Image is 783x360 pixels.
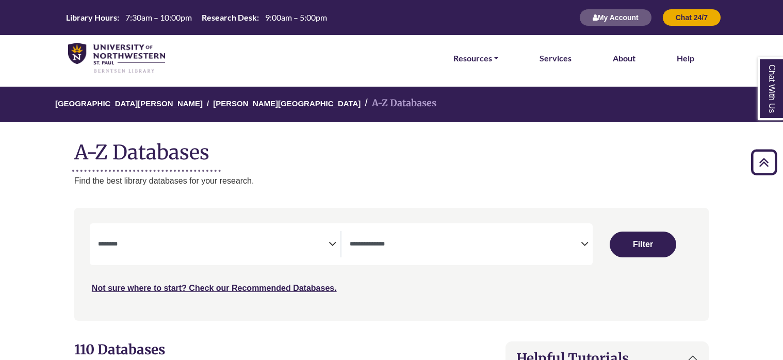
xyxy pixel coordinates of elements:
[74,133,709,164] h1: A-Z Databases
[62,12,331,22] table: Hours Today
[62,12,331,24] a: Hours Today
[98,241,329,249] textarea: Search
[662,9,721,26] button: Chat 24/7
[265,12,327,22] span: 9:00am – 5:00pm
[453,52,498,65] a: Resources
[350,241,581,249] textarea: Search
[747,155,780,169] a: Back to Top
[540,52,572,65] a: Services
[677,52,694,65] a: Help
[74,87,709,122] nav: breadcrumb
[579,9,652,26] button: My Account
[610,232,676,257] button: Submit for Search Results
[74,174,709,188] p: Find the best library databases for your research.
[662,13,721,22] a: Chat 24/7
[361,96,436,111] li: A-Z Databases
[62,12,120,23] th: Library Hours:
[74,208,709,320] nav: Search filters
[198,12,259,23] th: Research Desk:
[55,97,203,108] a: [GEOGRAPHIC_DATA][PERSON_NAME]
[92,284,337,292] a: Not sure where to start? Check our Recommended Databases.
[213,97,361,108] a: [PERSON_NAME][GEOGRAPHIC_DATA]
[613,52,635,65] a: About
[125,12,192,22] span: 7:30am – 10:00pm
[68,43,165,74] img: library_home
[579,13,652,22] a: My Account
[74,341,165,358] span: 110 Databases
